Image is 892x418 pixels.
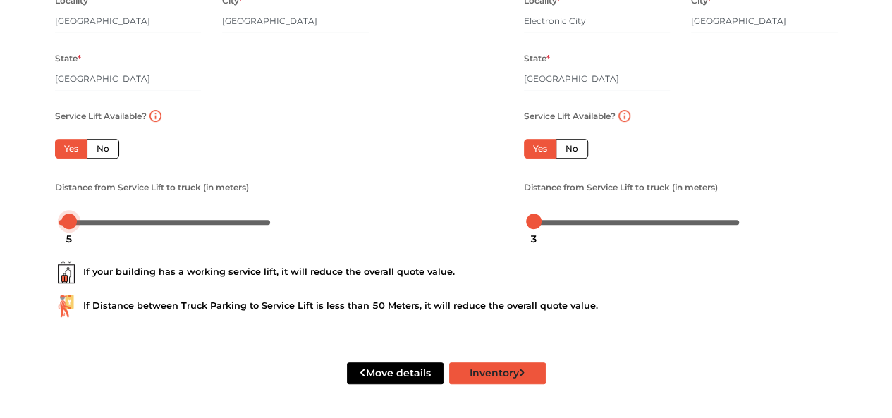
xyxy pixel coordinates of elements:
button: Move details [347,362,444,384]
div: If Distance between Truck Parking to Service Lift is less than 50 Meters, it will reduce the over... [55,295,838,317]
div: 3 [525,227,543,251]
label: Distance from Service Lift to truck (in meters) [524,178,718,197]
label: Service Lift Available? [524,107,616,125]
div: 5 [60,227,78,251]
label: No [556,139,588,159]
img: ... [55,261,78,283]
label: Service Lift Available? [55,107,147,125]
img: ... [55,295,78,317]
label: Yes [524,139,556,159]
label: State [524,49,550,68]
label: No [87,139,119,159]
label: Distance from Service Lift to truck (in meters) [55,178,249,197]
div: If your building has a working service lift, it will reduce the overall quote value. [55,261,838,283]
label: State [55,49,81,68]
label: Yes [55,139,87,159]
button: Inventory [449,362,546,384]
